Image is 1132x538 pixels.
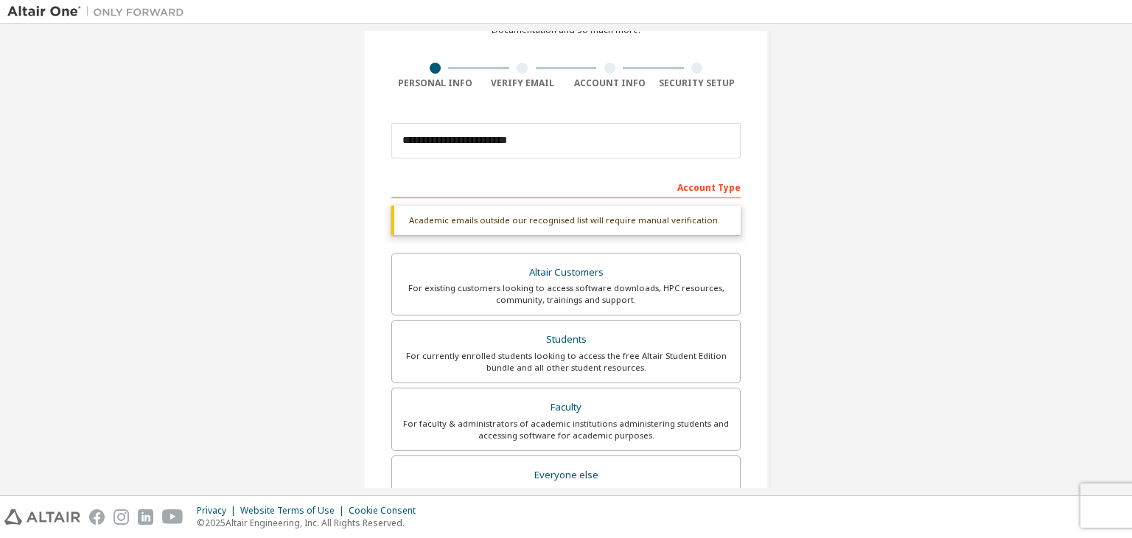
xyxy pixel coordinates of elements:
img: facebook.svg [89,509,105,525]
div: Students [401,329,731,350]
p: © 2025 Altair Engineering, Inc. All Rights Reserved. [197,517,424,529]
div: For existing customers looking to access software downloads, HPC resources, community, trainings ... [401,282,731,306]
div: Website Terms of Use [240,505,349,517]
div: Faculty [401,397,731,418]
div: Privacy [197,505,240,517]
div: For currently enrolled students looking to access the free Altair Student Edition bundle and all ... [401,350,731,374]
div: For individuals, businesses and everyone else looking to try Altair software and explore our prod... [401,486,731,509]
div: Academic emails outside our recognised list will require manual verification. [391,206,741,235]
div: Account Type [391,175,741,198]
div: Altair Customers [401,262,731,283]
div: For faculty & administrators of academic institutions administering students and accessing softwa... [401,418,731,441]
div: Everyone else [401,465,731,486]
div: Cookie Consent [349,505,424,517]
div: Account Info [566,77,654,89]
img: altair_logo.svg [4,509,80,525]
div: Security Setup [654,77,741,89]
div: Personal Info [391,77,479,89]
img: youtube.svg [162,509,184,525]
img: instagram.svg [113,509,129,525]
img: linkedin.svg [138,509,153,525]
div: Verify Email [479,77,567,89]
img: Altair One [7,4,192,19]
